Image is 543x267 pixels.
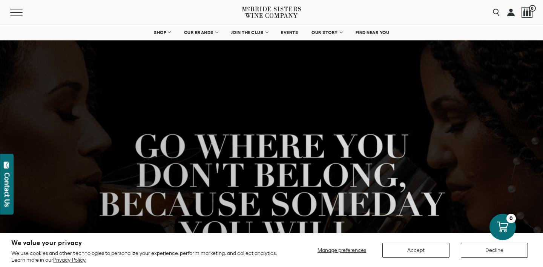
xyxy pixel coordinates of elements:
[3,173,11,207] div: Contact Us
[461,243,528,258] button: Decline
[318,247,366,253] span: Manage preferences
[356,30,390,35] span: FIND NEAR YOU
[53,257,86,263] a: Privacy Policy.
[313,243,371,258] button: Manage preferences
[276,25,303,40] a: EVENTS
[529,5,536,12] span: 0
[506,214,516,223] div: 0
[351,25,394,40] a: FIND NEAR YOU
[11,250,287,263] p: We use cookies and other technologies to personalize your experience, perform marketing, and coll...
[382,243,449,258] button: Accept
[154,30,167,35] span: SHOP
[11,240,287,246] h2: We value your privacy
[281,30,298,35] span: EVENTS
[231,30,264,35] span: JOIN THE CLUB
[179,25,222,40] a: OUR BRANDS
[184,30,213,35] span: OUR BRANDS
[307,25,347,40] a: OUR STORY
[10,9,37,16] button: Mobile Menu Trigger
[311,30,338,35] span: OUR STORY
[149,25,175,40] a: SHOP
[226,25,273,40] a: JOIN THE CLUB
